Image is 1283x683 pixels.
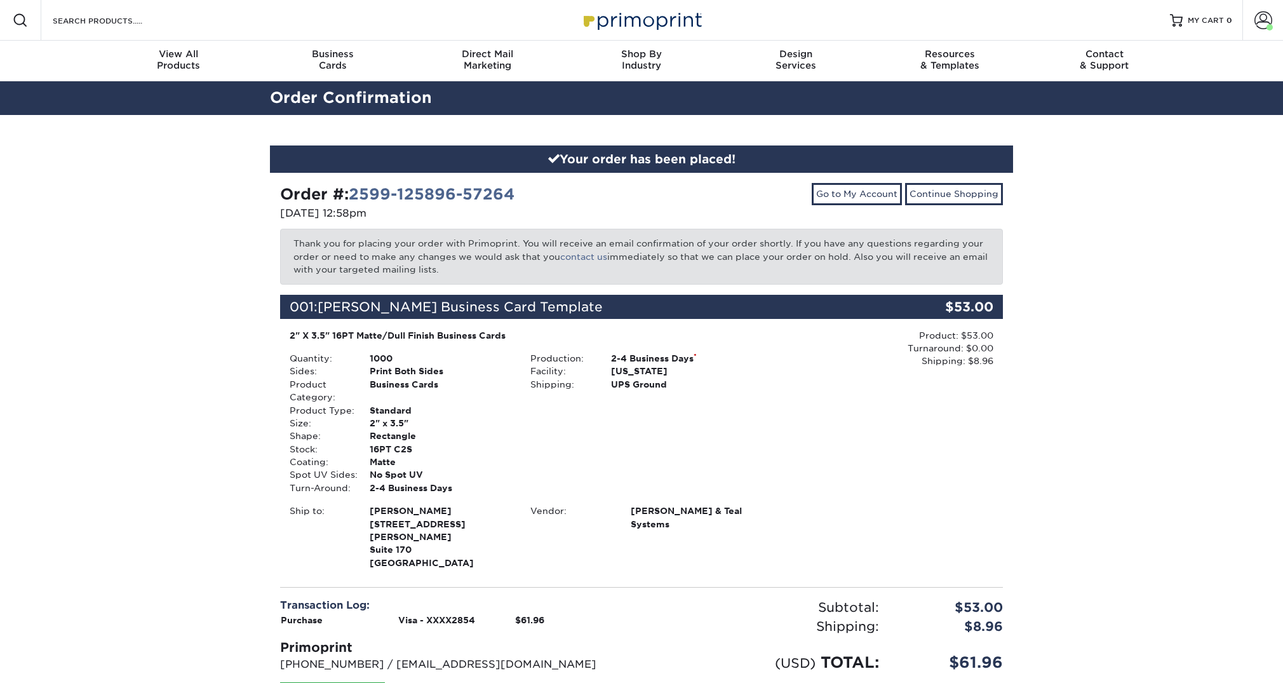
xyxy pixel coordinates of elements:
[360,429,521,442] div: Rectangle
[360,378,521,404] div: Business Cards
[290,329,753,342] div: 2" X 3.5" 16PT Matte/Dull Finish Business Cards
[370,504,511,568] strong: [GEOGRAPHIC_DATA]
[641,598,889,617] div: Subtotal:
[280,598,632,613] div: Transaction Log:
[280,229,1003,284] p: Thank you for placing your order with Primoprint. You will receive an email confirmation of your ...
[565,48,719,71] div: Industry
[521,504,621,531] div: Vendor:
[280,295,882,319] div: 001:
[410,41,565,81] a: Direct MailMarketing
[256,48,410,60] span: Business
[280,352,360,365] div: Quantity:
[521,378,601,391] div: Shipping:
[601,365,762,377] div: [US_STATE]
[718,48,873,60] span: Design
[256,41,410,81] a: BusinessCards
[762,329,993,368] div: Product: $53.00 Turnaround: $0.00 Shipping: $8.96
[821,653,879,672] span: TOTAL:
[102,41,256,81] a: View AllProducts
[398,615,475,625] strong: Visa - XXXX2854
[873,48,1027,60] span: Resources
[560,252,607,262] a: contact us
[260,86,1023,110] h2: Order Confirmation
[601,352,762,365] div: 2-4 Business Days
[280,429,360,442] div: Shape:
[873,41,1027,81] a: Resources& Templates
[641,617,889,636] div: Shipping:
[318,299,603,314] span: [PERSON_NAME] Business Card Template
[280,468,360,481] div: Spot UV Sides:
[280,482,360,494] div: Turn-Around:
[718,48,873,71] div: Services
[280,185,514,203] strong: Order #:
[281,615,323,625] strong: Purchase
[521,352,601,365] div: Production:
[102,48,256,71] div: Products
[280,378,360,404] div: Product Category:
[349,185,514,203] a: 2599-125896-57264
[280,417,360,429] div: Size:
[280,443,360,456] div: Stock:
[360,456,521,468] div: Matte
[280,365,360,377] div: Sides:
[565,41,719,81] a: Shop ByIndustry
[360,404,521,417] div: Standard
[360,468,521,481] div: No Spot UV
[1027,48,1181,60] span: Contact
[1226,16,1232,25] span: 0
[280,638,632,657] div: Primoprint
[565,48,719,60] span: Shop By
[360,443,521,456] div: 16PT C2S
[370,518,511,544] span: [STREET_ADDRESS][PERSON_NAME]
[360,352,521,365] div: 1000
[360,417,521,429] div: 2" x 3.5"
[889,598,1012,617] div: $53.00
[882,295,1003,319] div: $53.00
[280,504,360,569] div: Ship to:
[775,655,816,671] small: (USD)
[889,617,1012,636] div: $8.96
[521,365,601,377] div: Facility:
[1188,15,1224,26] span: MY CART
[360,482,521,494] div: 2-4 Business Days
[515,615,544,625] strong: $61.96
[601,378,762,391] div: UPS Ground
[256,48,410,71] div: Cards
[270,145,1013,173] div: Your order has been placed!
[905,183,1003,205] a: Continue Shopping
[812,183,902,205] a: Go to My Account
[1027,48,1181,71] div: & Support
[718,41,873,81] a: DesignServices
[102,48,256,60] span: View All
[370,504,511,517] span: [PERSON_NAME]
[621,504,762,531] div: [PERSON_NAME] & Teal Systems
[410,48,565,71] div: Marketing
[889,651,1012,674] div: $61.96
[578,6,705,34] img: Primoprint
[280,657,632,672] p: [PHONE_NUMBER] / [EMAIL_ADDRESS][DOMAIN_NAME]
[1027,41,1181,81] a: Contact& Support
[280,206,632,221] p: [DATE] 12:58pm
[280,456,360,468] div: Coating:
[370,543,511,556] span: Suite 170
[280,404,360,417] div: Product Type:
[410,48,565,60] span: Direct Mail
[873,48,1027,71] div: & Templates
[360,365,521,377] div: Print Both Sides
[51,13,175,28] input: SEARCH PRODUCTS.....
